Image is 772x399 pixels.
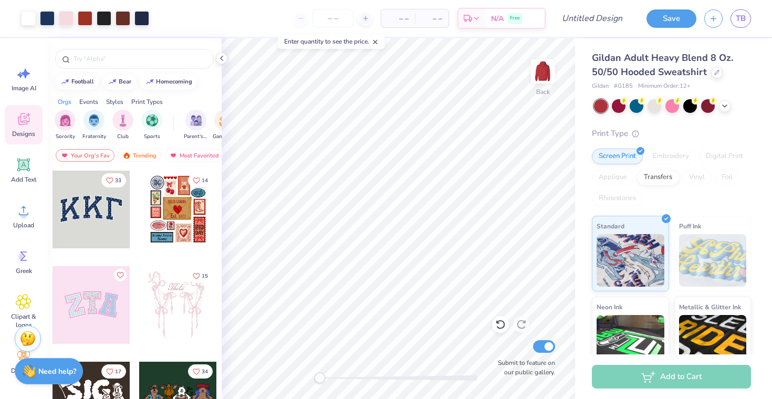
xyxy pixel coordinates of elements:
[188,364,213,379] button: Like
[715,170,739,185] div: Foil
[492,358,555,377] label: Submit to feature on our public gallery.
[56,133,75,141] span: Sorority
[592,170,634,185] div: Applique
[82,133,106,141] span: Fraternity
[38,366,76,376] strong: Need help?
[108,79,117,85] img: trend_line.gif
[114,269,127,281] button: Like
[12,130,35,138] span: Designs
[6,312,41,329] span: Clipart & logos
[184,110,208,141] button: filter button
[140,74,197,90] button: homecoming
[88,114,100,127] img: Fraternity Image
[592,191,643,206] div: Rhinestones
[219,114,231,127] img: Game Day Image
[202,369,208,374] span: 34
[597,315,664,367] img: Neon Ink
[115,369,121,374] span: 17
[679,220,701,232] span: Puff Ink
[56,149,114,162] div: Your Org's Fav
[72,54,207,64] input: Try "Alpha"
[55,74,99,90] button: football
[679,301,741,312] span: Metallic & Glitter Ink
[278,34,385,49] div: Enter quantity to see the price.
[79,97,98,107] div: Events
[614,82,633,91] span: # G185
[61,79,69,85] img: trend_line.gif
[141,110,162,141] button: filter button
[106,97,123,107] div: Styles
[59,114,71,127] img: Sorority Image
[646,149,696,164] div: Embroidery
[82,110,106,141] div: filter for Fraternity
[682,170,712,185] div: Vinyl
[188,269,213,283] button: Like
[141,110,162,141] div: filter for Sports
[536,87,550,97] div: Back
[145,79,154,85] img: trend_line.gif
[169,152,178,159] img: most_fav.gif
[592,51,733,78] span: Gildan Adult Heavy Blend 8 Oz. 50/50 Hooded Sweatshirt
[115,178,121,183] span: 33
[638,82,691,91] span: Minimum Order: 12 +
[156,79,192,85] div: homecoming
[122,152,131,159] img: trending.gif
[71,79,94,85] div: football
[510,15,520,22] span: Free
[102,74,136,90] button: bear
[554,8,631,29] input: Untitled Design
[184,133,208,141] span: Parent's Weekend
[13,221,34,229] span: Upload
[112,110,133,141] div: filter for Club
[11,175,36,184] span: Add Text
[188,173,213,187] button: Like
[112,110,133,141] button: filter button
[55,110,76,141] div: filter for Sorority
[597,234,664,287] img: Standard
[117,114,129,127] img: Club Image
[312,9,353,28] input: – –
[592,149,643,164] div: Screen Print
[118,149,161,162] div: Trending
[592,128,751,140] div: Print Type
[491,13,504,24] span: N/A
[16,267,32,275] span: Greek
[637,170,679,185] div: Transfers
[597,301,622,312] span: Neon Ink
[131,97,163,107] div: Print Types
[119,79,131,85] div: bear
[12,84,36,92] span: Image AI
[736,13,746,25] span: TB
[60,152,69,159] img: most_fav.gif
[699,149,750,164] div: Digital Print
[202,178,208,183] span: 14
[213,110,237,141] button: filter button
[58,97,71,107] div: Orgs
[731,9,751,28] a: TB
[146,114,158,127] img: Sports Image
[101,364,126,379] button: Like
[202,274,208,279] span: 15
[144,133,160,141] span: Sports
[646,9,696,28] button: Save
[213,133,237,141] span: Game Day
[213,110,237,141] div: filter for Game Day
[597,220,624,232] span: Standard
[679,315,747,367] img: Metallic & Glitter Ink
[101,173,126,187] button: Like
[388,13,409,24] span: – –
[117,133,129,141] span: Club
[533,61,554,82] img: Back
[679,234,747,287] img: Puff Ink
[592,82,609,91] span: Gildan
[184,110,208,141] div: filter for Parent's Weekend
[82,110,106,141] button: filter button
[11,366,36,375] span: Decorate
[315,373,325,383] div: Accessibility label
[190,114,202,127] img: Parent's Weekend Image
[421,13,442,24] span: – –
[55,110,76,141] button: filter button
[164,149,224,162] div: Most Favorited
